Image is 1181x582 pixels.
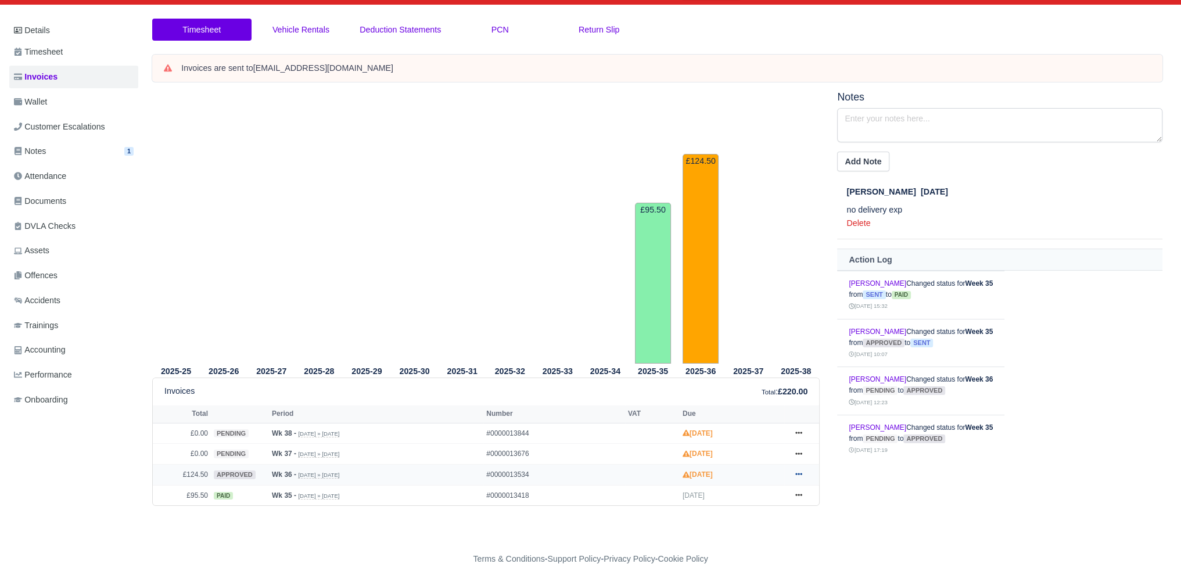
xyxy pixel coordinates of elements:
span: paid [892,291,911,299]
th: 2025-25 [152,364,200,378]
th: Number [483,405,625,423]
span: pending [863,386,898,395]
strong: [DATE] [683,429,713,437]
strong: Wk 36 - [272,470,296,479]
strong: [EMAIL_ADDRESS][DOMAIN_NAME] [253,63,393,73]
small: Total [762,389,776,396]
a: Notes 1 [9,140,138,163]
a: Customer Escalations [9,116,138,138]
a: Onboarding [9,389,138,411]
th: 2025-37 [724,364,772,378]
td: Changed status for from to [837,415,1004,462]
td: #0000013418 [483,485,625,505]
a: [PERSON_NAME] [849,279,906,288]
small: [DATE] » [DATE] [298,472,339,479]
span: Attendance [14,170,66,183]
a: Assets [9,239,138,262]
th: 2025-26 [200,364,247,378]
a: Offences [9,264,138,287]
a: Privacy Policy [604,554,655,563]
a: Invoices [9,66,138,88]
span: Trainings [14,319,58,332]
span: Offences [14,269,58,282]
a: Wallet [9,91,138,113]
span: Onboarding [14,393,68,407]
strong: Wk 37 - [272,450,296,458]
span: approved [903,434,945,443]
a: Accounting [9,339,138,361]
td: Changed status for from to [837,367,1004,415]
a: [PERSON_NAME] [849,423,906,432]
span: Customer Escalations [14,120,105,134]
th: 2025-38 [772,364,820,378]
div: Invoices are sent to [181,63,1151,74]
th: 2025-33 [534,364,581,378]
a: Documents [9,190,138,213]
span: DVLA Checks [14,220,76,233]
strong: Week 35 [965,328,993,336]
strong: Wk 35 - [272,491,296,500]
th: 2025-34 [581,364,629,378]
span: sent [910,339,933,347]
td: Changed status for from to [837,271,1004,319]
small: [DATE] 17:19 [849,447,887,453]
th: 2025-32 [486,364,534,378]
th: Period [269,405,483,423]
th: 2025-28 [295,364,343,378]
strong: Week 35 [965,279,993,288]
strong: £220.00 [778,387,807,396]
a: Delete [846,218,870,228]
td: £95.50 [153,485,211,505]
span: [DATE] [683,491,705,500]
a: [PERSON_NAME] [849,375,906,383]
a: [PERSON_NAME] [849,328,906,336]
td: £0.00 [153,423,211,444]
th: 2025-29 [343,364,390,378]
th: 2025-36 [677,364,724,378]
a: Attendance [9,165,138,188]
th: Total [153,405,211,423]
div: - - - [260,552,922,566]
span: approved [903,386,945,395]
th: 2025-27 [247,364,295,378]
small: [DATE] » [DATE] [298,430,339,437]
strong: Week 36 [965,375,993,383]
span: pending [863,434,898,443]
th: 2025-31 [439,364,486,378]
strong: [DATE] [683,450,713,458]
p: no delivery exp [846,203,1162,217]
div: : [762,385,807,398]
span: pending [214,429,249,438]
small: [DATE] » [DATE] [298,493,339,500]
div: [DATE] [846,185,1162,199]
td: £124.50 [683,154,719,363]
small: [DATE] 15:32 [849,303,887,309]
span: Assets [14,244,49,257]
a: PCN [450,19,550,41]
span: Accidents [14,294,60,307]
small: [DATE] 12:23 [849,399,887,405]
a: Timesheet [152,19,252,41]
span: 1 [124,147,134,156]
th: 2025-35 [629,364,677,378]
span: Accounting [14,343,66,357]
h5: Notes [837,91,1162,103]
strong: [DATE] [683,470,713,479]
iframe: Chat Widget [1123,526,1181,582]
a: Details [9,20,138,41]
span: Invoices [14,70,58,84]
span: Timesheet [14,45,63,59]
span: approved [214,470,256,479]
th: Due [680,405,784,423]
small: [DATE] » [DATE] [298,451,339,458]
th: VAT [625,405,680,423]
span: Documents [14,195,66,208]
td: #0000013676 [483,444,625,465]
a: Return Slip [550,19,649,41]
a: Cookie Policy [658,554,708,563]
th: 2025-30 [390,364,438,378]
a: DVLA Checks [9,215,138,238]
td: £95.50 [635,203,671,363]
span: [PERSON_NAME] [846,187,916,196]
